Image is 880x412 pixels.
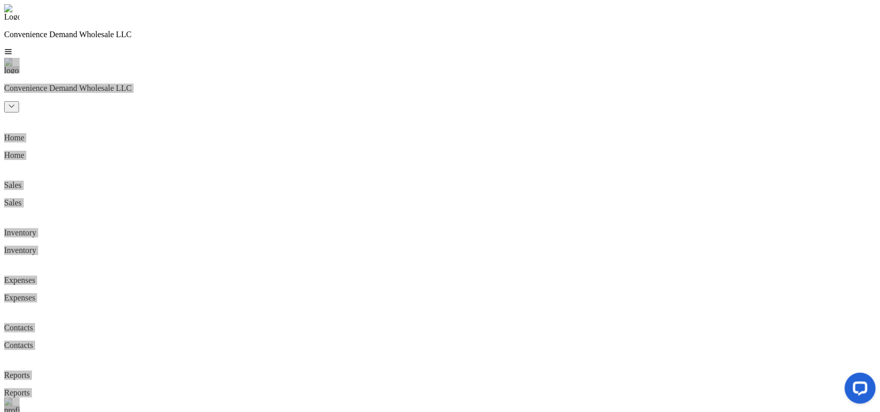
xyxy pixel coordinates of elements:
p: Expenses [4,276,876,285]
img: Logo [4,4,20,20]
span: Contacts [4,341,33,350]
p: Contacts [4,323,876,332]
p: Reports [4,371,876,380]
iframe: LiveChat chat widget [837,369,880,412]
span: Expenses [4,293,35,302]
span: Sales [4,198,22,207]
p: Convenience Demand Wholesale LLC [4,30,876,39]
p: Home [4,133,876,142]
p: Convenience Demand Wholesale LLC [4,84,876,93]
span: Reports [4,388,30,397]
p: Sales [4,181,876,190]
span: Home [4,151,24,160]
span: Inventory [4,246,36,255]
img: logo [4,58,20,73]
p: Inventory [4,228,876,237]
